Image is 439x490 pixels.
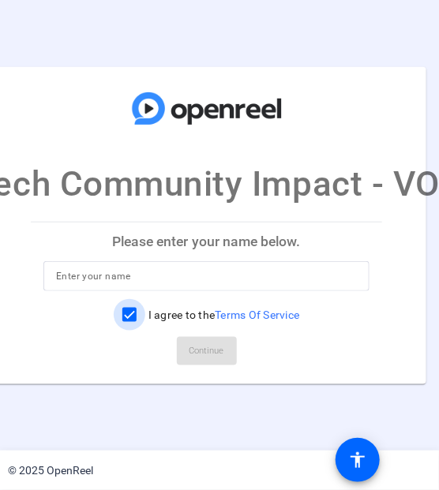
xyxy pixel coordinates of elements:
p: Please enter your name below. [31,223,382,260]
a: Terms Of Service [215,309,299,321]
label: I agree to the [145,307,300,323]
input: Enter your name [56,267,357,286]
img: company-logo [128,82,286,134]
mat-icon: accessibility [348,451,367,469]
div: © 2025 OpenReel [8,462,93,479]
